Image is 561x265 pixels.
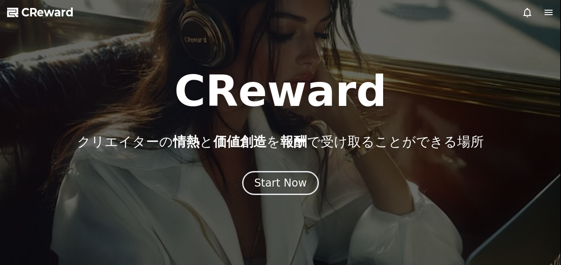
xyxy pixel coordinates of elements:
[242,180,319,188] a: Start Now
[21,5,74,19] span: CReward
[242,171,319,195] button: Start Now
[280,134,307,149] span: 報酬
[7,5,74,19] a: CReward
[174,70,387,113] h1: CReward
[213,134,267,149] span: 価値創造
[173,134,200,149] span: 情熱
[77,134,484,150] p: クリエイターの と を で受け取ることができる場所
[254,176,307,190] div: Start Now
